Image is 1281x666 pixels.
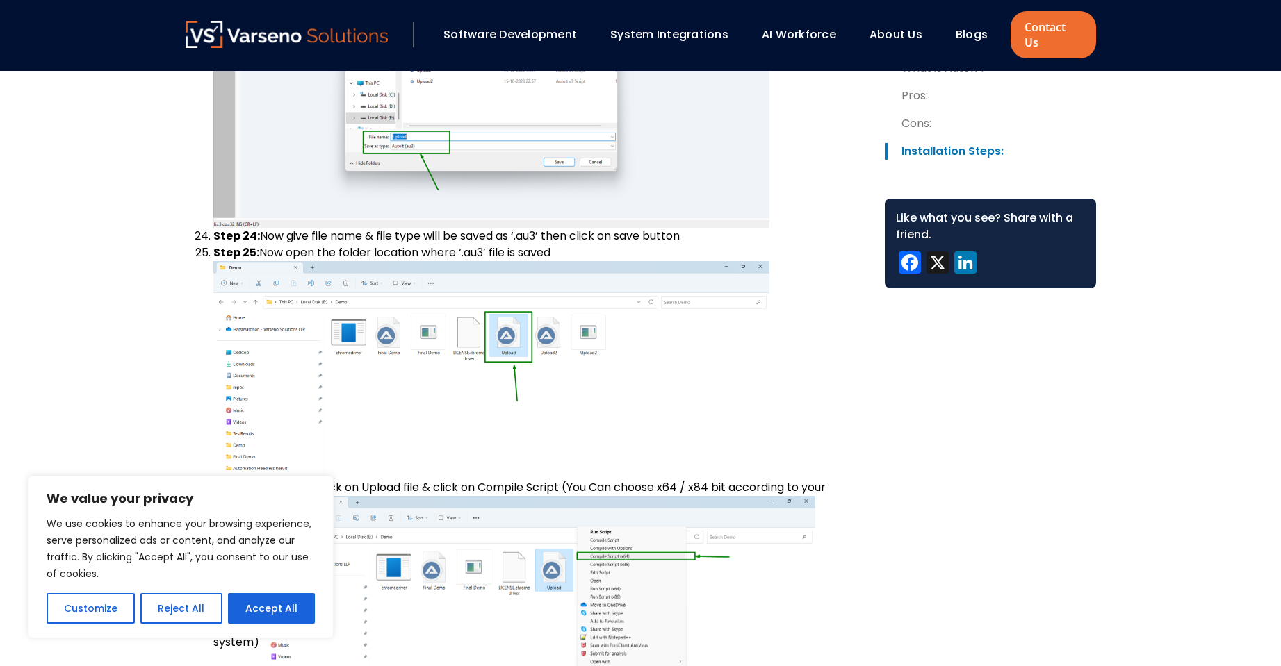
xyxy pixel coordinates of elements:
[755,23,856,47] div: AI Workforce
[896,210,1085,243] div: Like what you see? Share with a friend.
[610,26,728,42] a: System Integrations
[140,593,222,624] button: Reject All
[870,26,922,42] a: About Us
[896,251,924,277] a: Facebook
[186,21,389,49] a: Varseno Solutions – Product Engineering & IT Services
[47,490,315,507] p: We value your privacy
[213,228,863,244] li: Now give file name & file type will be saved as ‘.au3’ then click on save button
[213,244,259,260] strong: Step 25:
[603,23,748,47] div: System Integrations
[47,593,135,624] button: Customize
[956,26,988,42] a: Blogs
[213,244,863,479] li: Now open the folder location where ‘.au3’ file is saved
[47,515,315,582] p: We use cookies to enhance your browsing experience, serve personalized ads or content, and analyz...
[228,593,315,624] button: Accept All
[885,88,1096,104] a: Pros:
[924,251,952,277] a: X
[762,26,836,42] a: AI Workforce
[885,143,1096,160] a: Installation Steps:
[436,23,596,47] div: Software Development
[885,115,1096,132] a: Cons:
[949,23,1007,47] div: Blogs
[1011,11,1095,58] a: Contact Us
[186,21,389,48] img: Varseno Solutions – Product Engineering & IT Services
[952,251,979,277] a: LinkedIn
[213,228,260,244] strong: Step 24:
[443,26,577,42] a: Software Development
[863,23,942,47] div: About Us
